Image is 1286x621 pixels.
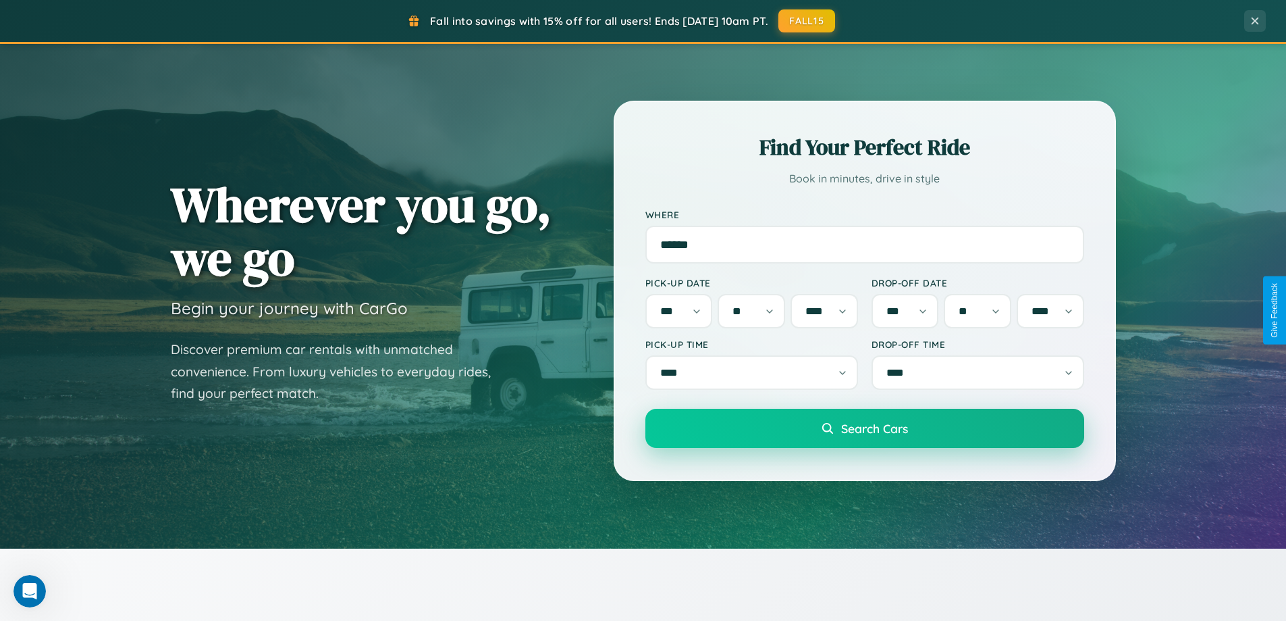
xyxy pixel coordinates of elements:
div: Give Feedback [1270,283,1279,338]
p: Book in minutes, drive in style [645,169,1084,189]
h1: Wherever you go, we go [171,178,552,284]
label: Pick-up Date [645,277,858,289]
iframe: Intercom live chat [14,575,46,607]
label: Where [645,209,1084,220]
label: Pick-up Time [645,339,858,350]
button: Search Cars [645,409,1084,448]
span: Search Cars [841,421,908,436]
button: FALL15 [778,9,835,32]
label: Drop-off Time [872,339,1084,350]
h3: Begin your journey with CarGo [171,298,408,318]
h2: Find Your Perfect Ride [645,132,1084,162]
p: Discover premium car rentals with unmatched convenience. From luxury vehicles to everyday rides, ... [171,339,508,405]
label: Drop-off Date [872,277,1084,289]
span: Fall into savings with 15% off for all users! Ends [DATE] 10am PT. [430,14,768,28]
